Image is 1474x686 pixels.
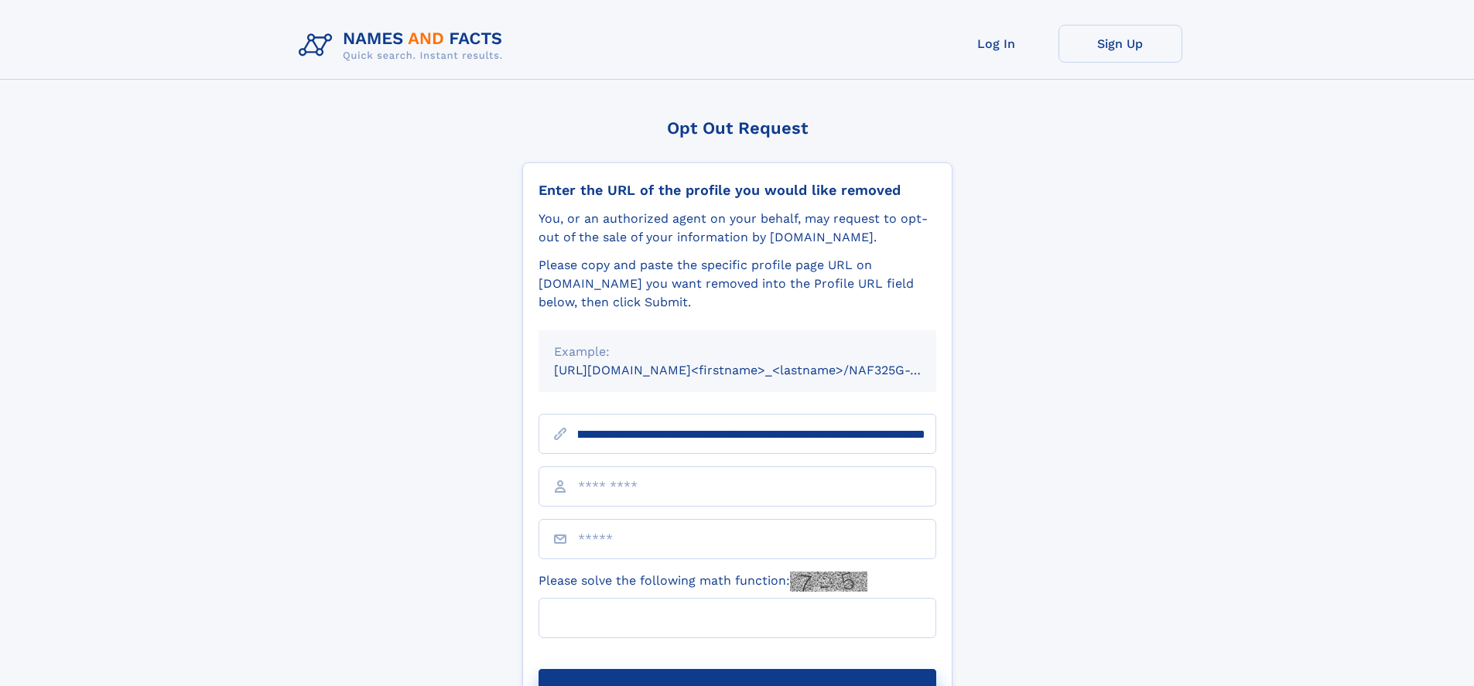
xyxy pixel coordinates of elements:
[539,182,936,199] div: Enter the URL of the profile you would like removed
[554,343,921,361] div: Example:
[539,210,936,247] div: You, or an authorized agent on your behalf, may request to opt-out of the sale of your informatio...
[522,118,952,138] div: Opt Out Request
[935,25,1058,63] a: Log In
[539,572,867,592] label: Please solve the following math function:
[539,256,936,312] div: Please copy and paste the specific profile page URL on [DOMAIN_NAME] you want removed into the Pr...
[1058,25,1182,63] a: Sign Up
[292,25,515,67] img: Logo Names and Facts
[554,363,966,377] small: [URL][DOMAIN_NAME]<firstname>_<lastname>/NAF325G-xxxxxxxx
